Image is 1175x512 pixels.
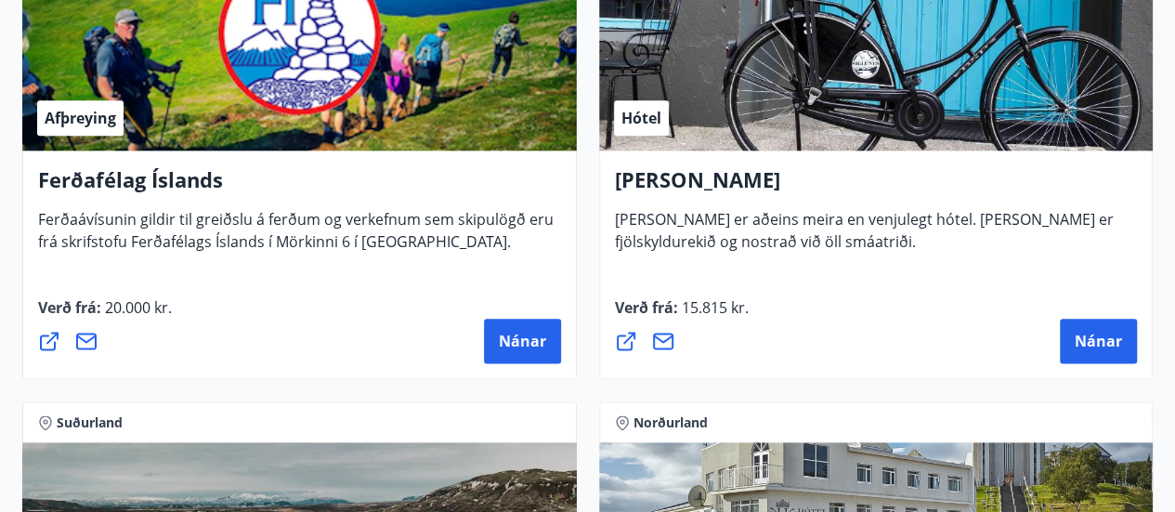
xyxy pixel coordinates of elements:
[615,209,1114,267] span: [PERSON_NAME] er aðeins meira en venjulegt hótel. [PERSON_NAME] er fjölskyldurekið og nostrað við...
[1075,331,1122,351] span: Nánar
[615,165,1138,208] h4: [PERSON_NAME]
[38,297,172,333] span: Verð frá :
[678,297,749,318] span: 15.815 kr.
[615,297,749,333] span: Verð frá :
[38,165,561,208] h4: Ferðafélag Íslands
[57,414,123,432] span: Suðurland
[1060,319,1137,363] button: Nánar
[38,209,554,267] span: Ferðaávísunin gildir til greiðslu á ferðum og verkefnum sem skipulögð eru frá skrifstofu Ferðafél...
[621,108,661,128] span: Hótel
[45,108,116,128] span: Afþreying
[633,414,708,432] span: Norðurland
[484,319,561,363] button: Nánar
[499,331,546,351] span: Nánar
[101,297,172,318] span: 20.000 kr.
